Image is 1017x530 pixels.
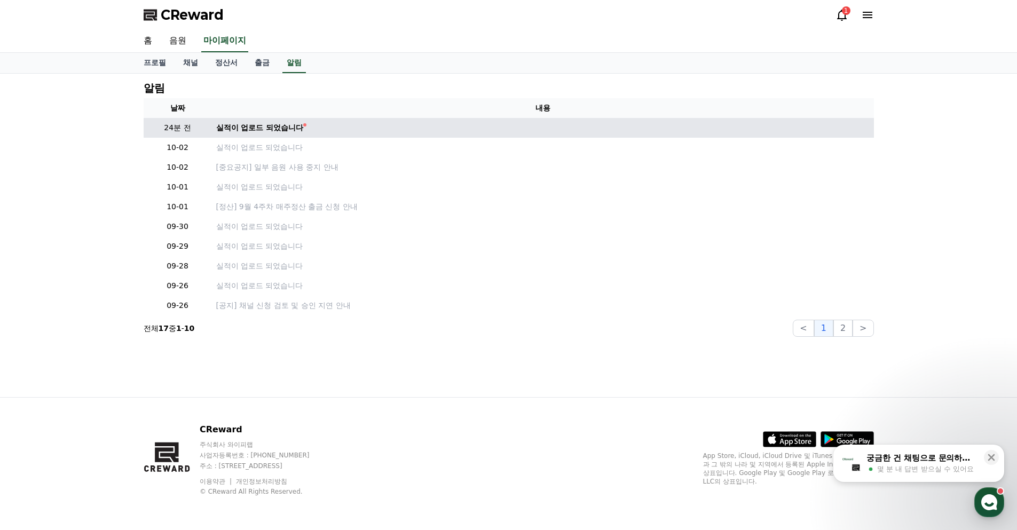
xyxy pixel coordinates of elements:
[703,452,874,486] p: App Store, iCloud, iCloud Drive 및 iTunes Store는 미국과 그 밖의 나라 및 지역에서 등록된 Apple Inc.의 서비스 상표입니다. Goo...
[135,53,175,73] a: 프로필
[246,53,278,73] a: 출금
[148,201,208,212] p: 10-01
[216,162,870,173] a: [중요공지] 일부 음원 사용 중지 안내
[853,320,873,337] button: >
[216,241,870,252] a: 실적이 업로드 되었습니다
[159,324,169,333] strong: 17
[200,423,330,436] p: CReward
[148,162,208,173] p: 10-02
[200,487,330,496] p: © CReward All Rights Reserved.
[282,53,306,73] a: 알림
[148,300,208,311] p: 09-26
[144,98,212,118] th: 날짜
[148,241,208,252] p: 09-29
[793,320,814,337] button: <
[184,324,194,333] strong: 10
[236,478,287,485] a: 개인정보처리방침
[216,260,870,272] a: 실적이 업로드 되었습니다
[161,30,195,52] a: 음원
[200,451,330,460] p: 사업자등록번호 : [PHONE_NUMBER]
[148,181,208,193] p: 10-01
[144,82,165,94] h4: 알림
[216,122,870,133] a: 실적이 업로드 되었습니다
[835,9,848,21] a: 1
[216,221,870,232] a: 실적이 업로드 되었습니다
[165,354,178,363] span: 설정
[148,260,208,272] p: 09-28
[200,440,330,449] p: 주식회사 와이피랩
[216,122,304,133] div: 실적이 업로드 되었습니다
[34,354,40,363] span: 홈
[814,320,833,337] button: 1
[833,320,853,337] button: 2
[148,122,208,133] p: 24분 전
[200,462,330,470] p: 주소 : [STREET_ADDRESS]
[3,338,70,365] a: 홈
[135,30,161,52] a: 홈
[216,300,870,311] a: [공지] 채널 신청 검토 및 승인 지연 안내
[144,6,224,23] a: CReward
[148,280,208,291] p: 09-26
[200,478,233,485] a: 이용약관
[148,142,208,153] p: 10-02
[216,201,870,212] a: [정산] 9월 4주차 매주정산 출금 신청 안내
[148,221,208,232] p: 09-30
[216,142,870,153] a: 실적이 업로드 되었습니다
[70,338,138,365] a: 대화
[98,355,111,363] span: 대화
[175,53,207,73] a: 채널
[201,30,248,52] a: 마이페이지
[207,53,246,73] a: 정산서
[216,280,870,291] a: 실적이 업로드 되었습니다
[144,323,195,334] p: 전체 중 -
[212,98,874,118] th: 내용
[216,181,870,193] a: 실적이 업로드 되었습니다
[161,6,224,23] span: CReward
[842,6,850,15] div: 1
[176,324,182,333] strong: 1
[138,338,205,365] a: 설정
